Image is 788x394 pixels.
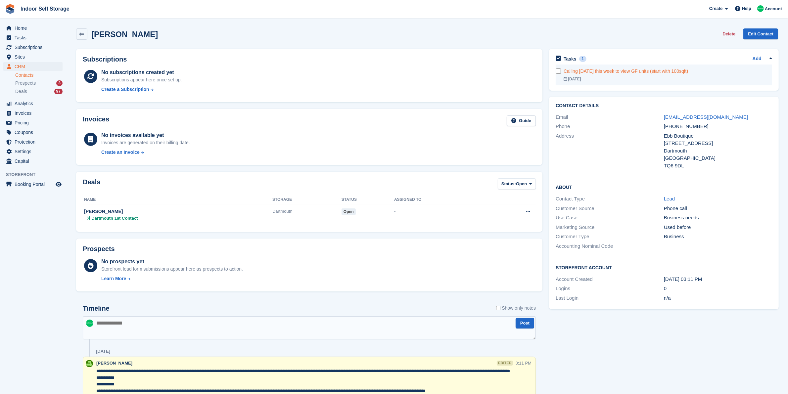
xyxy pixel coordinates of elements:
[83,305,110,312] h2: Timeline
[15,80,63,87] a: Prospects 3
[564,68,772,75] div: Calling [DATE] this week to view GF units (start with 100sqft)
[6,171,66,178] span: Storefront
[564,65,772,85] a: Calling [DATE] this week to view GF units (start with 100sqft) [DATE]
[15,156,54,166] span: Capital
[96,349,110,354] div: [DATE]
[556,242,664,250] div: Accounting Nominal Code
[556,205,664,212] div: Customer Source
[720,28,738,39] button: Delete
[101,131,190,139] div: No invoices available yet
[96,361,132,366] span: [PERSON_NAME]
[516,318,534,329] button: Post
[83,245,115,253] h2: Prospects
[556,123,664,130] div: Phone
[496,305,536,312] label: Show only notes
[101,149,190,156] a: Create an Invoice
[757,5,764,12] img: Helen Nicholls
[272,208,342,215] div: Dartmouth
[3,137,63,147] a: menu
[3,128,63,137] a: menu
[664,285,772,292] div: 0
[86,320,93,327] img: Helen Nicholls
[664,196,675,201] a: Lead
[15,118,54,127] span: Pricing
[101,86,149,93] div: Create a Subscription
[15,88,63,95] a: Deals 97
[556,184,772,190] h2: About
[3,99,63,108] a: menu
[664,123,772,130] div: [PHONE_NUMBER]
[556,214,664,222] div: Use Case
[342,195,394,205] th: Status
[3,62,63,71] a: menu
[579,56,587,62] div: 1
[18,3,72,14] a: Indoor Self Storage
[15,128,54,137] span: Coupons
[15,23,54,33] span: Home
[101,266,243,273] div: Storefront lead form submissions appear here as prospects to action.
[83,195,272,205] th: Name
[664,140,772,147] div: [STREET_ADDRESS]
[83,178,100,191] h2: Deals
[3,156,63,166] a: menu
[101,149,140,156] div: Create an Invoice
[101,258,243,266] div: No prospects yet
[15,109,54,118] span: Invoices
[3,52,63,62] a: menu
[556,294,664,302] div: Last Login
[664,294,772,302] div: n/a
[91,215,138,222] span: Dartmouth 1st Contact
[3,147,63,156] a: menu
[556,285,664,292] div: Logins
[664,147,772,155] div: Dartmouth
[272,195,342,205] th: Storage
[742,5,751,12] span: Help
[15,80,36,86] span: Prospects
[556,233,664,241] div: Customer Type
[516,181,527,187] span: Open
[507,115,536,126] a: Guide
[498,178,536,189] button: Status: Open
[15,88,27,95] span: Deals
[664,154,772,162] div: [GEOGRAPHIC_DATA]
[101,86,182,93] a: Create a Subscription
[83,115,109,126] h2: Invoices
[5,4,15,14] img: stora-icon-8386f47178a22dfd0bd8f6a31ec36ba5ce8667c1dd55bd0f319d3a0aa187defe.svg
[15,43,54,52] span: Subscriptions
[56,80,63,86] div: 3
[394,195,488,205] th: Assigned to
[89,215,90,222] span: |
[664,132,772,140] div: Ebb Boutique
[15,52,54,62] span: Sites
[564,56,577,62] h2: Tasks
[556,264,772,271] h2: Storefront Account
[3,180,63,189] a: menu
[664,224,772,231] div: Used before
[101,139,190,146] div: Invoices are generated on their billing date.
[3,33,63,42] a: menu
[497,361,513,366] div: edited
[101,275,243,282] a: Learn More
[709,5,722,12] span: Create
[15,180,54,189] span: Booking Portal
[3,23,63,33] a: menu
[753,55,762,63] a: Add
[664,214,772,222] div: Business needs
[84,208,272,215] div: [PERSON_NAME]
[3,109,63,118] a: menu
[664,162,772,170] div: TQ6 9DL
[15,99,54,108] span: Analytics
[765,6,782,12] span: Account
[15,62,54,71] span: CRM
[54,89,63,94] div: 97
[501,181,516,187] span: Status:
[564,76,772,82] div: [DATE]
[15,147,54,156] span: Settings
[101,275,126,282] div: Learn More
[556,276,664,283] div: Account Created
[664,233,772,241] div: Business
[394,208,488,215] div: -
[743,28,778,39] a: Edit Contact
[556,224,664,231] div: Marketing Source
[101,76,182,83] div: Subscriptions appear here once set up.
